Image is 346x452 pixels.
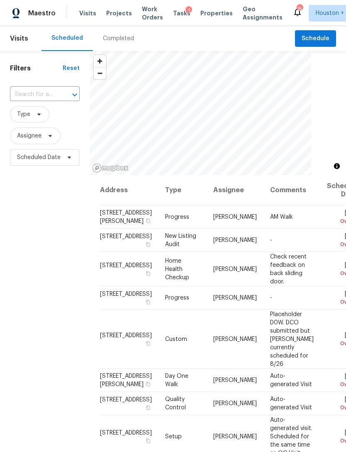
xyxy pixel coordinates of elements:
span: [PERSON_NAME] [213,237,257,243]
span: Visits [79,9,96,17]
span: [STREET_ADDRESS] [100,397,152,403]
span: [PERSON_NAME] [213,214,257,220]
button: Copy Address [144,269,152,277]
span: [PERSON_NAME] [213,336,257,342]
button: Toggle attribution [332,161,342,171]
span: Visits [10,29,28,48]
div: 15 [297,5,302,13]
span: [PERSON_NAME] [213,266,257,272]
button: Schedule [295,30,336,47]
span: Check recent feedback on back sliding door. [270,254,307,284]
span: Type [17,110,30,118]
div: Scheduled [51,34,83,42]
span: [STREET_ADDRESS] [100,262,152,268]
span: [STREET_ADDRESS][PERSON_NAME] [100,373,152,387]
span: Tasks [173,10,190,16]
span: [STREET_ADDRESS] [100,332,152,338]
span: Maestro [28,9,56,17]
span: Properties [200,9,233,17]
th: Assignee [207,175,263,205]
button: Copy Address [144,339,152,347]
div: Reset [63,64,80,73]
span: Progress [165,295,189,301]
div: 1 [185,6,192,15]
button: Copy Address [144,380,152,388]
span: Custom [165,336,187,342]
button: Copy Address [144,298,152,306]
span: - [270,295,272,301]
span: Auto-generated Visit [270,396,312,411]
button: Zoom in [94,55,106,67]
button: Zoom out [94,67,106,79]
span: [STREET_ADDRESS] [100,234,152,239]
span: [PERSON_NAME] [213,295,257,301]
span: [PERSON_NAME] [213,377,257,383]
span: Toggle attribution [334,162,339,171]
span: [STREET_ADDRESS][PERSON_NAME] [100,210,152,224]
span: AM Walk [270,214,293,220]
h1: Filters [10,64,63,73]
span: Auto-generated Visit [270,373,312,387]
span: [STREET_ADDRESS] [100,291,152,297]
canvas: Map [90,51,311,175]
span: Setup [165,433,182,439]
span: Work Orders [142,5,163,22]
button: Copy Address [144,437,152,444]
span: Home Health Checkup [165,258,189,280]
input: Search for an address... [10,88,56,101]
span: Day One Walk [165,373,188,387]
span: New Listing Audit [165,233,196,247]
a: Mapbox homepage [92,163,129,173]
span: - [270,237,272,243]
div: Completed [103,34,134,43]
span: [PERSON_NAME] [213,401,257,406]
th: Type [158,175,207,205]
span: Placeholder D0W. DCO submitted but [PERSON_NAME] currently scheduled for 8/26 [270,311,314,367]
span: Scheduled Date [17,153,61,162]
button: Copy Address [144,217,152,225]
span: Schedule [302,34,329,44]
button: Copy Address [144,404,152,411]
span: Quality Control [165,396,186,411]
span: [PERSON_NAME] [213,433,257,439]
th: Comments [263,175,320,205]
span: Zoom out [94,68,106,79]
span: Progress [165,214,189,220]
span: [STREET_ADDRESS] [100,430,152,435]
th: Address [100,175,158,205]
button: Open [69,89,80,101]
button: Copy Address [144,241,152,248]
span: Geo Assignments [243,5,283,22]
span: Projects [106,9,132,17]
span: Assignee [17,132,41,140]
